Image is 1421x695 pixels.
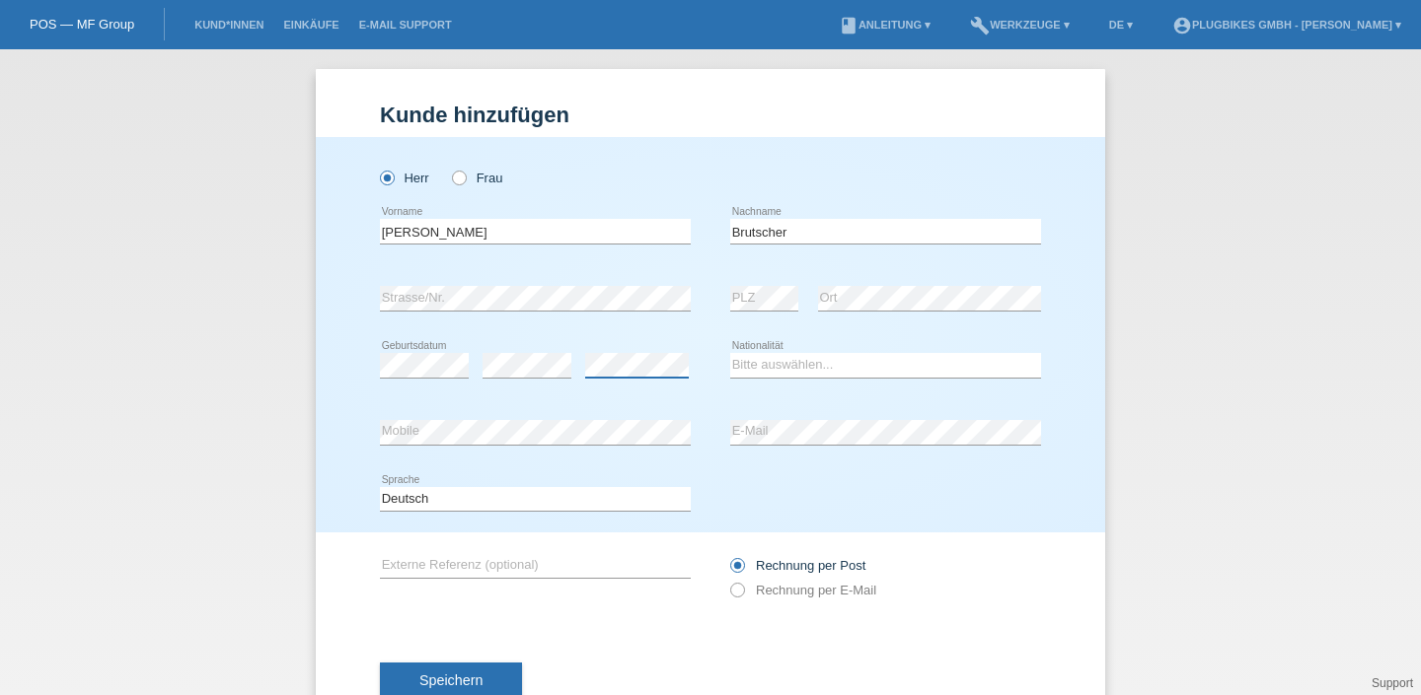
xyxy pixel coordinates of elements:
a: E-Mail Support [349,19,462,31]
label: Frau [452,171,502,185]
i: account_circle [1172,16,1192,35]
a: Kund*innen [185,19,273,31]
i: book [839,16,859,35]
a: bookAnleitung ▾ [829,19,940,31]
input: Rechnung per E-Mail [730,583,743,607]
a: Support [1372,676,1413,690]
a: Einkäufe [273,19,348,31]
input: Herr [380,171,393,183]
a: account_circlePlugBikes GmbH - [PERSON_NAME] ▾ [1162,19,1411,31]
input: Frau [452,171,465,183]
a: buildWerkzeuge ▾ [960,19,1080,31]
label: Rechnung per E-Mail [730,583,876,597]
span: Speichern [419,672,483,688]
a: DE ▾ [1099,19,1143,31]
i: build [970,16,990,35]
input: Rechnung per Post [730,558,743,583]
a: POS — MF Group [30,17,134,32]
label: Herr [380,171,429,185]
h1: Kunde hinzufügen [380,103,1041,127]
label: Rechnung per Post [730,558,865,573]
